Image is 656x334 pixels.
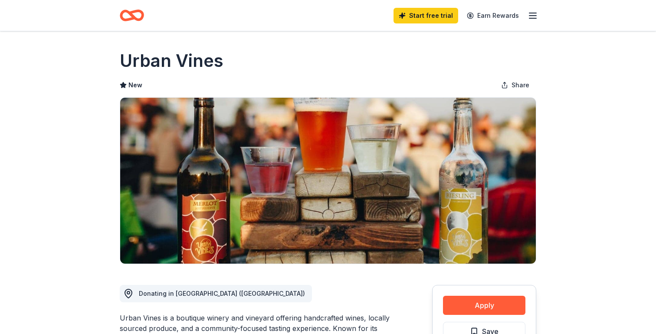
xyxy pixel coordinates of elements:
img: Image for Urban Vines [120,98,536,264]
a: Earn Rewards [462,8,524,23]
button: Apply [443,296,525,315]
span: Share [512,80,529,90]
h1: Urban Vines [120,49,223,73]
span: Donating in [GEOGRAPHIC_DATA] ([GEOGRAPHIC_DATA]) [139,290,305,297]
button: Share [494,76,536,94]
a: Start free trial [394,8,458,23]
span: New [128,80,142,90]
a: Home [120,5,144,26]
